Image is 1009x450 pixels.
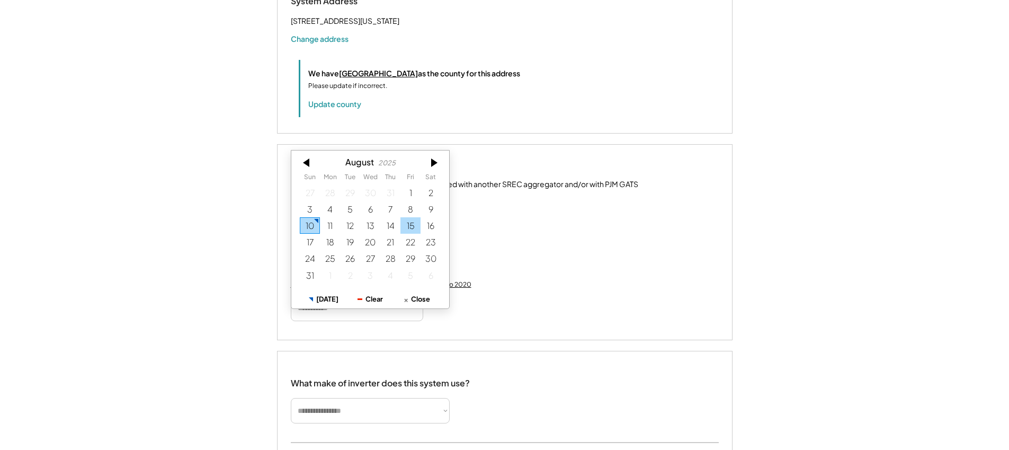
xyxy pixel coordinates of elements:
div: 8/31/2025 [300,267,320,284]
div: 8/02/2025 [421,184,441,201]
button: Change address [291,33,349,44]
div: What make of inverter does this system use? [291,367,470,391]
div: [STREET_ADDRESS][US_STATE] [291,14,399,28]
div: 2025 [378,159,395,167]
div: 8/17/2025 [300,234,320,250]
div: Please update if incorrect. [308,81,387,91]
div: 7/29/2025 [340,184,360,201]
div: 7/27/2025 [300,184,320,201]
div: 9/01/2025 [320,267,340,284]
div: 8/13/2025 [360,217,380,234]
div: 8/20/2025 [360,234,380,250]
div: August [345,157,374,167]
div: 8/11/2025 [320,217,340,234]
th: Friday [400,173,421,184]
div: 8/25/2025 [320,251,340,267]
th: Wednesday [360,173,380,184]
div: 8/21/2025 [380,234,400,250]
div: 7/30/2025 [360,184,380,201]
div: 8/26/2025 [340,251,360,267]
th: Saturday [421,173,441,184]
div: 8/04/2025 [320,201,340,217]
div: This system has been previously registered with another SREC aggregator and/or with PJM GATS [309,179,638,190]
div: 8/08/2025 [400,201,421,217]
div: 8/06/2025 [360,201,380,217]
button: Close [393,290,440,308]
div: 8/29/2025 [400,251,421,267]
div: 8/24/2025 [300,251,320,267]
div: We have as the county for this address [308,68,520,79]
div: 8/15/2025 [400,217,421,234]
div: 8/05/2025 [340,201,360,217]
button: Clear [347,290,394,308]
div: 9/02/2025 [340,267,360,284]
div: 8/09/2025 [421,201,441,217]
th: Sunday [300,173,320,184]
div: 7/31/2025 [380,184,400,201]
div: 8/03/2025 [300,201,320,217]
th: Thursday [380,173,400,184]
div: 9/06/2025 [421,267,441,284]
u: [GEOGRAPHIC_DATA] [339,68,418,78]
div: 9/03/2025 [360,267,380,284]
div: 8/10/2025 [300,217,320,234]
div: 8/18/2025 [320,234,340,250]
div: 8/28/2025 [380,251,400,267]
div: 8/01/2025 [400,184,421,201]
div: 9/04/2025 [380,267,400,284]
div: 8/19/2025 [340,234,360,250]
div: 8/12/2025 [340,217,360,234]
div: 8/30/2025 [421,251,441,267]
button: [DATE] [300,290,347,308]
div: 8/14/2025 [380,217,400,234]
th: Monday [320,173,340,184]
div: 8/07/2025 [380,201,400,217]
div: 8/22/2025 [400,234,421,250]
div: Jump to 2020 [429,280,471,289]
div: 9/05/2025 [400,267,421,284]
div: 8/27/2025 [360,251,380,267]
div: 7/28/2025 [320,184,340,201]
div: 8/23/2025 [421,234,441,250]
button: Update county [308,99,361,109]
div: 8/16/2025 [421,217,441,234]
th: Tuesday [340,173,360,184]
